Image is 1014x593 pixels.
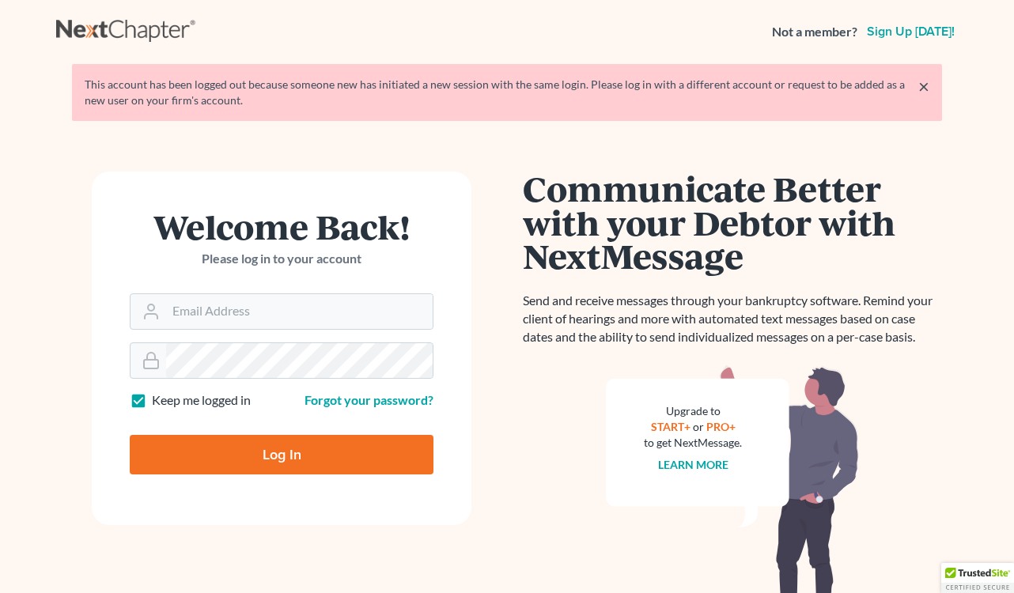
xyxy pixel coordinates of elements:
[523,292,942,346] p: Send and receive messages through your bankruptcy software. Remind your client of hearings and mo...
[166,294,433,329] input: Email Address
[130,435,433,474] input: Log In
[941,563,1014,593] div: TrustedSite Certified
[864,25,958,38] a: Sign up [DATE]!
[644,435,742,451] div: to get NextMessage.
[305,392,433,407] a: Forgot your password?
[130,210,433,244] h1: Welcome Back!
[706,420,736,433] a: PRO+
[772,23,857,41] strong: Not a member?
[523,172,942,273] h1: Communicate Better with your Debtor with NextMessage
[130,250,433,268] p: Please log in to your account
[693,420,704,433] span: or
[152,391,251,410] label: Keep me logged in
[918,77,929,96] a: ×
[85,77,929,108] div: This account has been logged out because someone new has initiated a new session with the same lo...
[658,458,728,471] a: Learn more
[644,403,742,419] div: Upgrade to
[651,420,691,433] a: START+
